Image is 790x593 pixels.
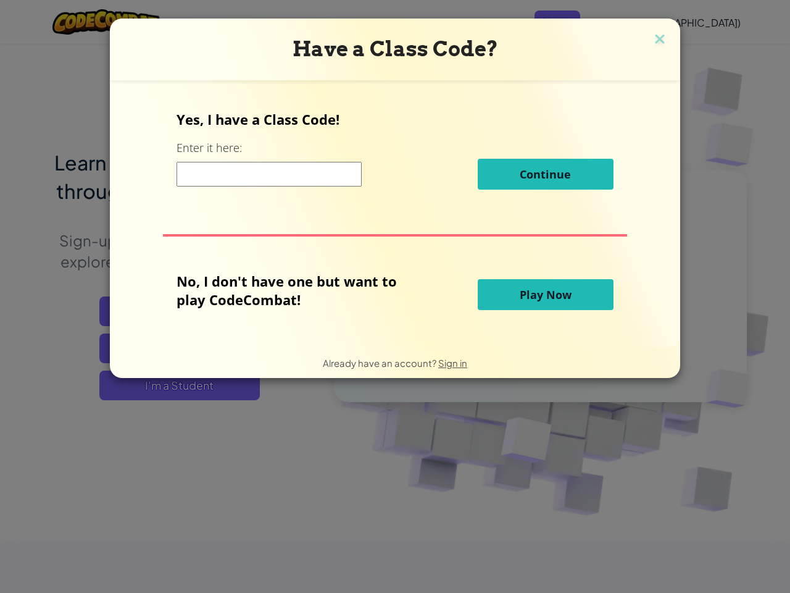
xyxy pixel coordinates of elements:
span: Have a Class Code? [293,36,498,61]
img: close icon [652,31,668,49]
p: No, I don't have one but want to play CodeCombat! [177,272,415,309]
span: Play Now [520,287,572,302]
a: Sign in [438,357,467,369]
button: Continue [478,159,613,190]
span: Already have an account? [323,357,438,369]
label: Enter it here: [177,140,242,156]
p: Yes, I have a Class Code! [177,110,613,128]
span: Continue [520,167,571,182]
button: Play Now [478,279,613,310]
